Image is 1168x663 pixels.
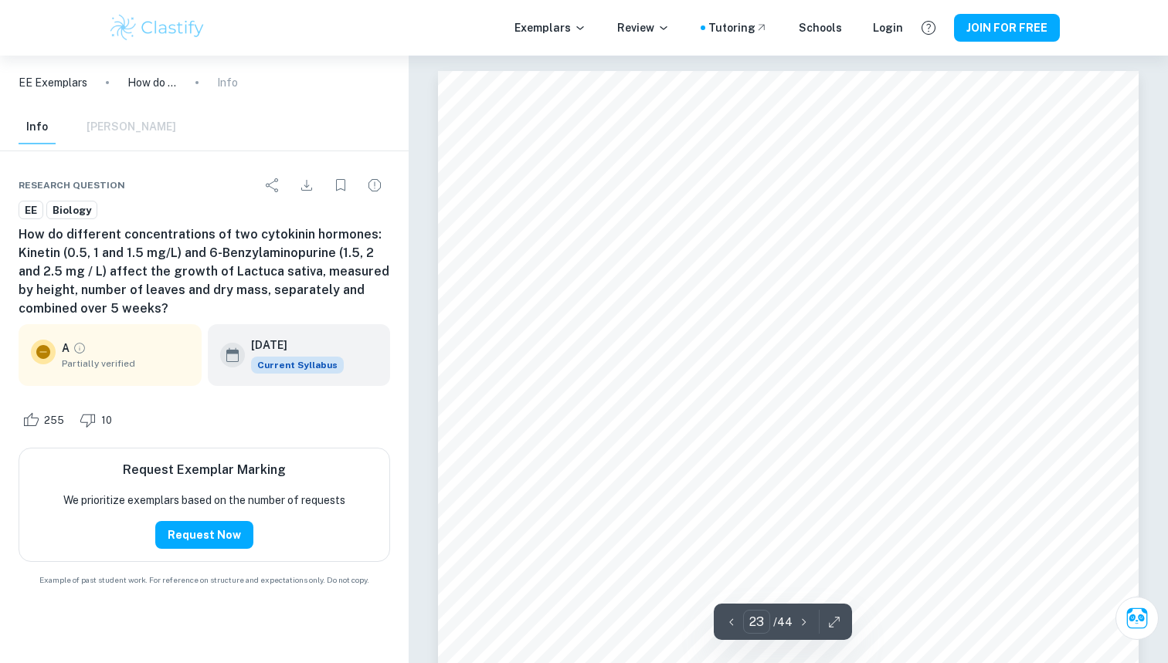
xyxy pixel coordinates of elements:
[19,74,87,91] a: EE Exemplars
[73,341,87,355] a: Grade partially verified
[36,413,73,428] span: 255
[1115,597,1159,640] button: Ask Clai
[325,170,356,201] div: Bookmark
[19,178,125,192] span: Research question
[76,408,121,432] div: Dislike
[19,408,73,432] div: Like
[127,74,177,91] p: How do different concentrations of two cytokinin hormones: Kinetin (0.5, 1 and 1.5 mg/L) and 6-Be...
[19,110,56,144] button: Info
[19,201,43,220] a: EE
[514,19,586,36] p: Exemplars
[915,15,942,41] button: Help and Feedback
[217,74,238,91] p: Info
[108,12,206,43] img: Clastify logo
[19,203,42,218] span: EE
[251,357,344,374] span: Current Syllabus
[155,521,253,549] button: Request Now
[62,357,189,370] span: Partially verified
[291,170,322,201] div: Download
[63,492,345,509] p: We prioritize exemplars based on the number of requests
[773,614,793,631] p: / 44
[62,340,70,357] p: A
[954,14,1060,42] button: JOIN FOR FREE
[47,203,97,218] span: Biology
[46,201,97,220] a: Biology
[617,19,670,36] p: Review
[251,337,331,353] h6: [DATE]
[123,461,286,479] h6: Request Exemplar Marking
[19,225,390,318] h6: How do different concentrations of two cytokinin hormones: Kinetin (0.5, 1 and 1.5 mg/L) and 6-Be...
[251,357,344,374] div: This exemplar is based on the current syllabus. Feel free to refer to it for inspiration/ideas wh...
[799,19,842,36] a: Schools
[359,170,390,201] div: Report issue
[257,170,288,201] div: Share
[708,19,768,36] a: Tutoring
[19,574,390,586] span: Example of past student work. For reference on structure and expectations only. Do not copy.
[873,19,903,36] a: Login
[93,413,121,428] span: 10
